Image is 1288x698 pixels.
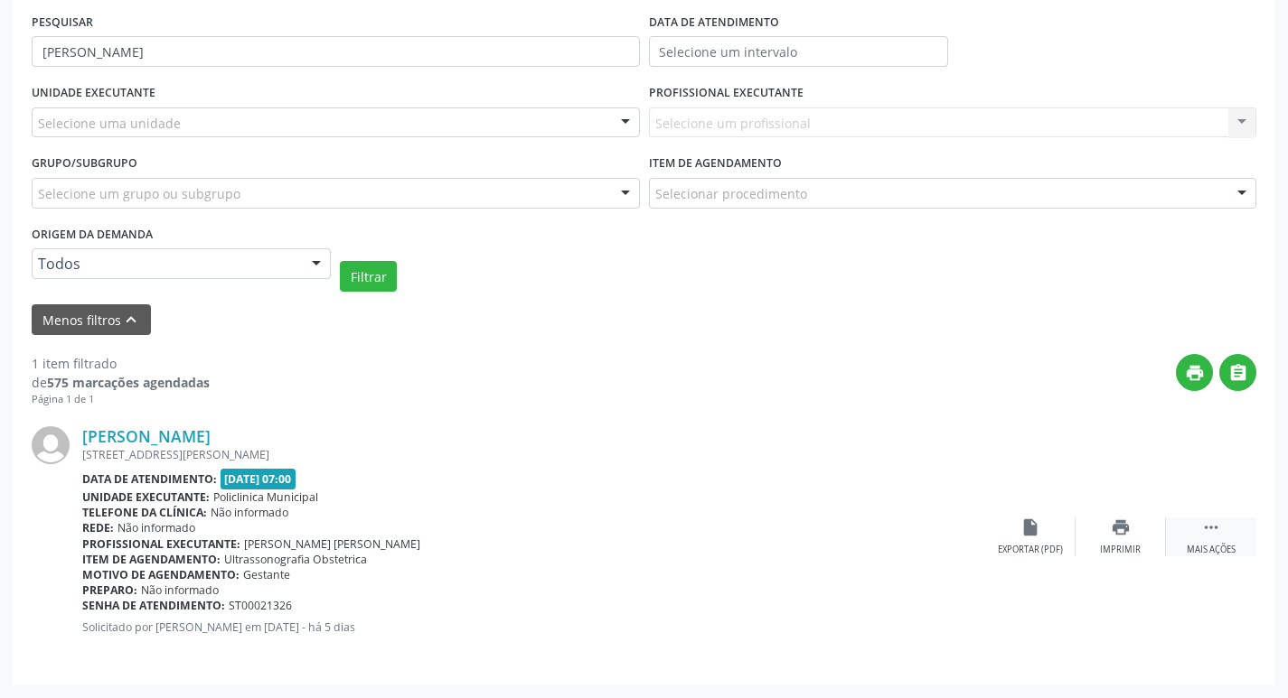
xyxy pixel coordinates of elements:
[649,79,804,107] label: PROFISSIONAL EXECUTANTE
[38,184,240,203] span: Selecione um grupo ou subgrupo
[998,544,1063,556] div: Exportar (PDF)
[649,8,779,36] label: DATA DE ATENDIMENTO
[32,304,151,336] button: Menos filtroskeyboard_arrow_up
[32,8,93,36] label: PESQUISAR
[32,150,137,178] label: Grupo/Subgrupo
[1111,517,1131,537] i: print
[82,471,217,487] b: Data de atendimento:
[243,567,290,582] span: Gestante
[82,582,137,598] b: Preparo:
[82,426,211,446] a: [PERSON_NAME]
[32,392,210,407] div: Página 1 de 1
[32,354,210,373] div: 1 item filtrado
[32,36,640,67] input: Nome, CNS
[118,520,195,535] span: Não informado
[1100,544,1141,556] div: Imprimir
[141,582,219,598] span: Não informado
[82,536,240,552] b: Profissional executante:
[1020,517,1040,537] i: insert_drive_file
[213,489,318,505] span: Policlinica Municipal
[340,261,397,292] button: Filtrar
[1201,517,1221,537] i: 
[38,114,181,133] span: Selecione uma unidade
[649,150,782,178] label: Item de agendamento
[224,552,367,567] span: Ultrassonografia Obstetrica
[38,255,294,273] span: Todos
[82,520,114,535] b: Rede:
[655,184,807,203] span: Selecionar procedimento
[244,536,420,552] span: [PERSON_NAME] [PERSON_NAME]
[649,36,948,67] input: Selecione um intervalo
[82,447,985,462] div: [STREET_ADDRESS][PERSON_NAME]
[221,469,296,489] span: [DATE] 07:00
[47,374,210,391] strong: 575 marcações agendadas
[32,373,210,392] div: de
[82,619,985,635] p: Solicitado por [PERSON_NAME] em [DATE] - há 5 dias
[82,598,225,613] b: Senha de atendimento:
[1228,363,1248,383] i: 
[1185,363,1205,383] i: print
[121,310,141,330] i: keyboard_arrow_up
[1187,544,1236,556] div: Mais ações
[1219,354,1256,391] button: 
[229,598,292,613] span: ST00021326
[82,505,207,520] b: Telefone da clínica:
[82,489,210,505] b: Unidade executante:
[1176,354,1213,391] button: print
[82,567,240,582] b: Motivo de agendamento:
[32,426,70,464] img: img
[82,552,221,567] b: Item de agendamento:
[32,79,155,107] label: UNIDADE EXECUTANTE
[32,221,153,249] label: Origem da demanda
[211,505,288,520] span: Não informado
